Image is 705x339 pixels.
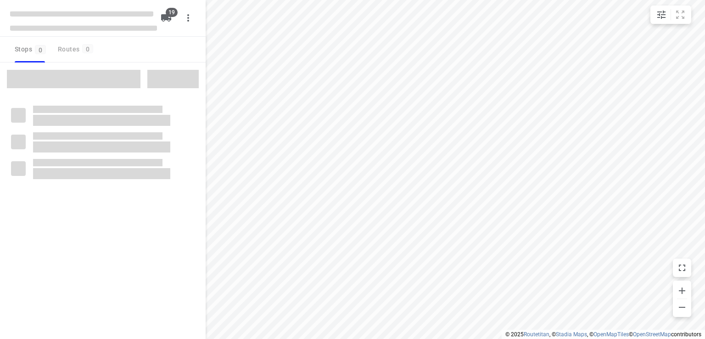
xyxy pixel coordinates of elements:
a: OpenMapTiles [593,331,629,338]
div: small contained button group [650,6,691,24]
li: © 2025 , © , © © contributors [505,331,701,338]
button: Map settings [652,6,671,24]
a: OpenStreetMap [633,331,671,338]
a: Routetitan [524,331,549,338]
a: Stadia Maps [556,331,587,338]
